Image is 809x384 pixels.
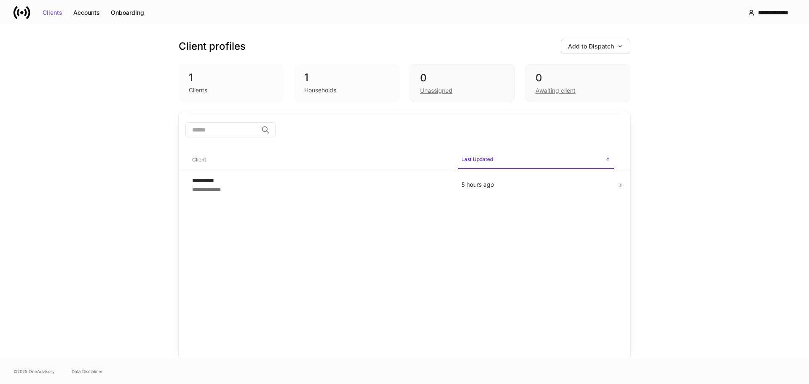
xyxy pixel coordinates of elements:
span: Client [189,151,451,169]
div: Clients [189,86,207,94]
div: Households [304,86,336,94]
div: Onboarding [111,10,144,16]
div: 0 [536,71,620,85]
span: © 2025 OneAdvisory [13,368,55,375]
h6: Last Updated [461,155,493,163]
div: 0 [420,71,504,85]
div: Accounts [73,10,100,16]
button: Onboarding [105,6,150,19]
div: 1 [189,71,274,84]
div: 0Unassigned [410,64,515,102]
div: Awaiting client [536,86,576,95]
a: Data Disclaimer [72,368,103,375]
div: Clients [43,10,62,16]
h6: Client [192,156,206,164]
div: Add to Dispatch [568,43,623,49]
p: 5 hours ago [461,180,611,189]
span: Last Updated [458,151,614,169]
h3: Client profiles [179,40,246,53]
button: Add to Dispatch [561,39,630,54]
button: Clients [37,6,68,19]
div: Unassigned [420,86,453,95]
div: 1 [304,71,389,84]
button: Accounts [68,6,105,19]
div: 0Awaiting client [525,64,630,102]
